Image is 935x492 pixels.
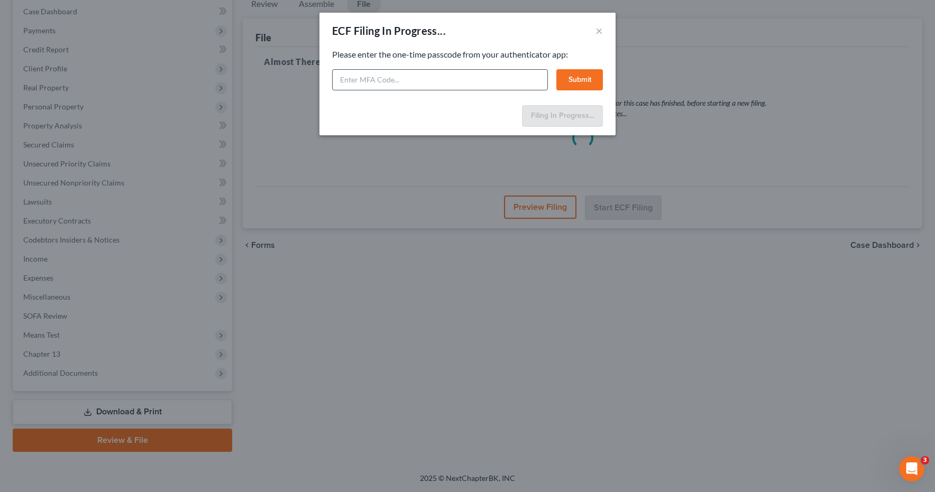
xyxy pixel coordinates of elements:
p: Please enter the one-time passcode from your authenticator app: [332,49,603,61]
iframe: Intercom live chat [899,456,924,481]
button: Submit [556,69,603,90]
input: Enter MFA Code... [332,69,548,90]
div: ECF Filing In Progress... [332,23,446,38]
button: × [595,24,603,37]
button: Filing In Progress... [522,105,603,127]
span: 3 [921,456,929,465]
